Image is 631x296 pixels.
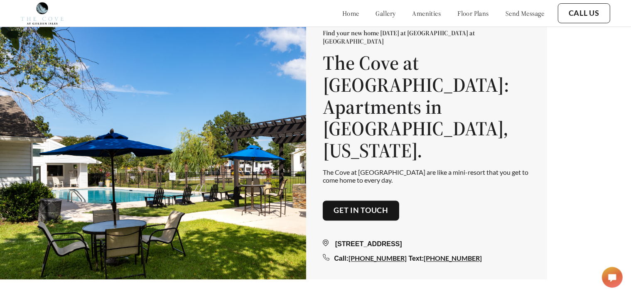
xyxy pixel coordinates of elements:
[409,255,424,262] span: Text:
[323,29,530,45] p: Find your new home [DATE] at [GEOGRAPHIC_DATA] at [GEOGRAPHIC_DATA]
[558,3,610,23] button: Call Us
[323,168,530,184] p: The Cove at [GEOGRAPHIC_DATA] are like a mini-resort that you get to come home to every day.
[412,9,441,17] a: amenities
[376,9,396,17] a: gallery
[457,9,489,17] a: floor plans
[334,255,349,262] span: Call:
[506,9,545,17] a: send message
[569,9,599,18] a: Call Us
[424,254,482,262] a: [PHONE_NUMBER]
[323,52,530,161] h1: The Cove at [GEOGRAPHIC_DATA]: Apartments in [GEOGRAPHIC_DATA], [US_STATE].
[21,2,64,24] img: Company logo
[349,254,407,262] a: [PHONE_NUMBER]
[334,206,388,215] a: Get in touch
[342,9,359,17] a: home
[323,239,530,249] div: [STREET_ADDRESS]
[323,201,399,221] button: Get in touch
